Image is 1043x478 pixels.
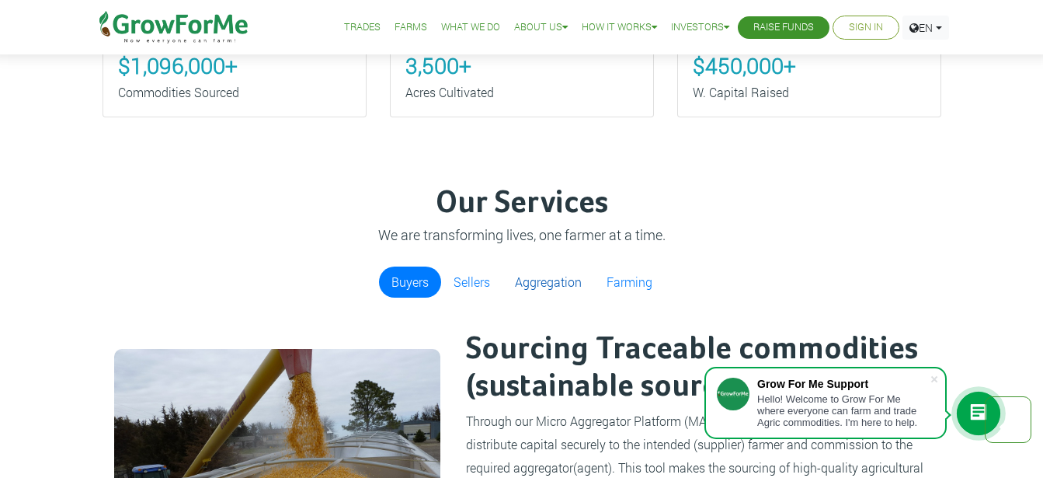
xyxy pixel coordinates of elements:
p: Acres Cultivated [405,83,638,102]
b: 3,500+ [405,51,471,80]
b: $450,000+ [693,51,796,80]
h3: Our Services [105,185,939,222]
a: Sign In [849,19,883,36]
a: How it Works [582,19,657,36]
p: Commodities Sourced [118,83,351,102]
p: We are transforming lives, one farmer at a time. [105,225,939,246]
a: About Us [514,19,568,36]
a: Investors [671,19,729,36]
a: Buyers [379,267,441,298]
a: Trades [344,19,381,36]
a: What We Do [441,19,500,36]
h2: Sourcing Traceable commodities (sustainable sourcing) [466,331,927,406]
div: Hello! Welcome to Grow For Me where everyone can farm and trade Agric commodities. I'm here to help. [757,393,930,428]
a: Farms [395,19,427,36]
a: Aggregation [502,267,594,298]
p: W. Capital Raised [693,83,926,102]
div: Grow For Me Support [757,378,930,390]
a: Raise Funds [753,19,814,36]
a: Sellers [441,267,502,298]
a: EN [902,16,949,40]
a: Farming [594,267,665,298]
b: $1,096,000+ [118,51,238,80]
